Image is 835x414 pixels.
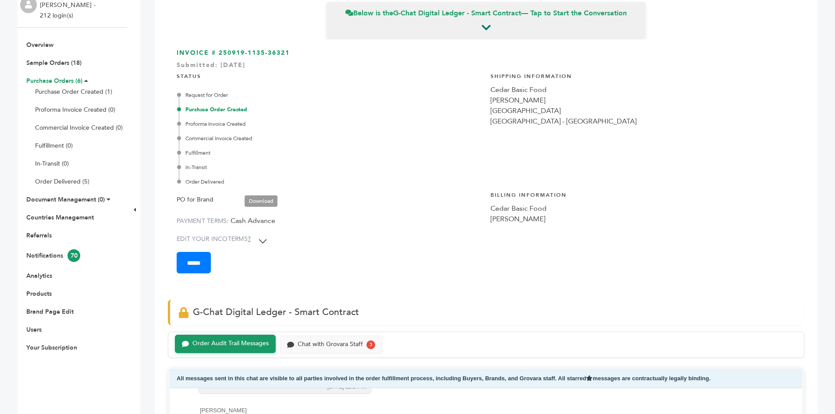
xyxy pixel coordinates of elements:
[26,343,77,352] a: Your Subscription
[26,308,74,316] a: Brand Page Edit
[231,216,275,226] span: Cash Advance
[193,306,359,318] span: G-Chat Digital Ledger - Smart Contract
[26,272,52,280] a: Analytics
[26,41,53,49] a: Overview
[26,213,94,222] a: Countries Management
[35,124,123,132] a: Commercial Invoice Created (0)
[177,235,251,244] label: EDIT YOUR INCOTERMS
[26,195,105,204] a: Document Management (0)
[35,88,112,96] a: Purchase Order Created (1)
[26,290,52,298] a: Products
[490,116,796,127] div: [GEOGRAPHIC_DATA] - [GEOGRAPHIC_DATA]
[170,369,802,389] div: All messages sent in this chat are visible to all parties involved in the order fulfillment proce...
[68,249,80,262] span: 70
[490,106,796,116] div: [GEOGRAPHIC_DATA]
[179,120,482,128] div: Proforma Invoice Created
[26,251,80,260] a: Notifications70
[490,214,796,224] div: [PERSON_NAME]
[393,8,521,18] strong: G-Chat Digital Ledger - Smart Contract
[366,340,375,349] div: 3
[179,149,482,157] div: Fulfillment
[26,231,52,240] a: Referrals
[490,85,796,95] div: Cedar Basic Food
[490,66,796,85] h4: Shipping Information
[490,95,796,106] div: [PERSON_NAME]
[245,195,277,207] a: Download
[35,177,89,186] a: Order Delivered (5)
[490,185,796,203] h4: Billing Information
[26,59,82,67] a: Sample Orders (18)
[177,61,796,74] div: Submitted: [DATE]
[248,235,251,243] a: ?
[179,178,482,186] div: Order Delivered
[179,91,482,99] div: Request for Order
[345,8,627,18] span: Below is the — Tap to Start the Conversation
[177,195,213,205] label: PO for Brand
[177,66,482,85] h4: STATUS
[26,77,82,85] a: Purchase Orders (6)
[35,159,69,168] a: In-Transit (0)
[179,163,482,171] div: In-Transit
[177,217,229,225] label: PAYMENT TERMS:
[26,326,42,334] a: Users
[192,340,269,347] div: Order Audit Trail Messages
[179,106,482,113] div: Purchase Order Created
[177,49,796,57] h3: INVOICE # 250919-1135-36321
[179,134,482,142] div: Commercial Invoice Created
[35,106,115,114] a: Proforma Invoice Created (0)
[35,142,73,150] a: Fulfillment (0)
[298,341,363,348] div: Chat with Grovara Staff
[490,203,796,214] div: Cedar Basic Food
